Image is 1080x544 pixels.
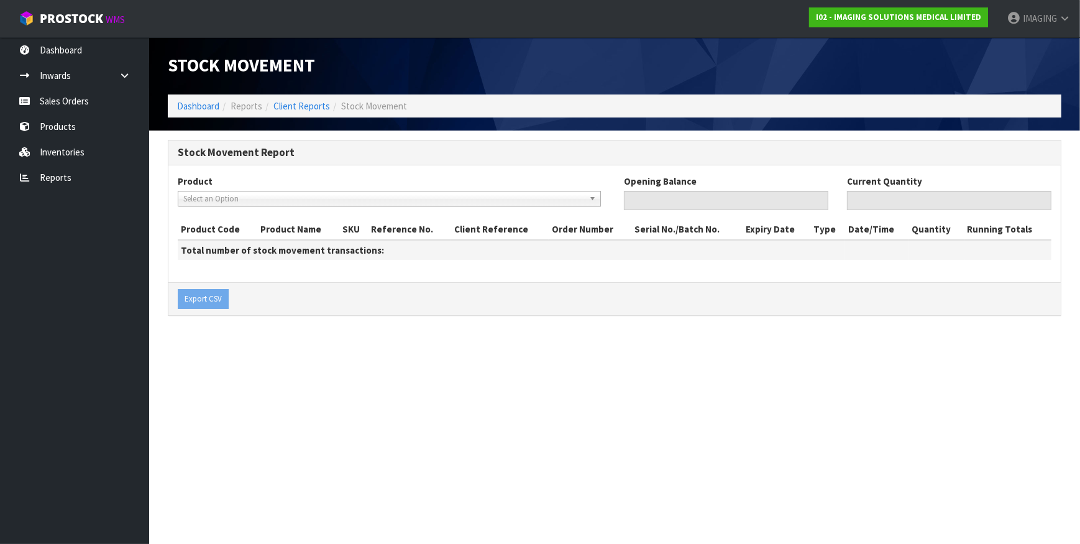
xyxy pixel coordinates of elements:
[181,244,384,256] strong: Total number of stock movement transactions:
[341,100,407,112] span: Stock Movement
[631,219,743,239] th: Serial No./Batch No.
[549,219,631,239] th: Order Number
[257,219,339,239] th: Product Name
[178,219,257,239] th: Product Code
[177,100,219,112] a: Dashboard
[183,191,584,206] span: Select an Option
[743,219,811,239] th: Expiry Date
[368,219,451,239] th: Reference No.
[106,14,125,25] small: WMS
[178,147,1051,159] h3: Stock Movement Report
[339,219,368,239] th: SKU
[845,219,908,239] th: Date/Time
[168,54,315,76] span: Stock Movement
[40,11,103,27] span: ProStock
[231,100,262,112] span: Reports
[1023,12,1057,24] span: IMAGING
[273,100,330,112] a: Client Reports
[909,219,964,239] th: Quantity
[19,11,34,26] img: cube-alt.png
[451,219,549,239] th: Client Reference
[816,12,981,22] strong: I02 - IMAGING SOLUTIONS MEDICAL LIMITED
[178,175,213,188] label: Product
[810,219,845,239] th: Type
[624,175,697,188] label: Opening Balance
[178,289,229,309] button: Export CSV
[847,175,922,188] label: Current Quantity
[964,219,1051,239] th: Running Totals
